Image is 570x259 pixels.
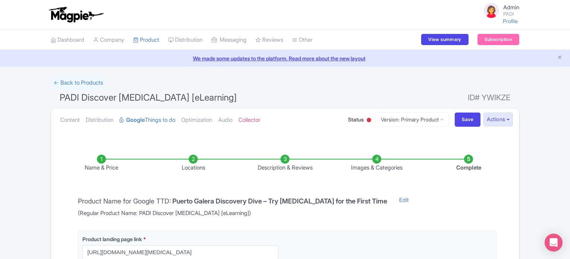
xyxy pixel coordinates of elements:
span: ID# YWIKZE [468,90,510,105]
a: Optimization [181,108,212,132]
a: We made some updates to the platform. Read more about the new layout [4,54,566,62]
input: Save [455,113,481,127]
div: Inactive [365,115,373,126]
a: Distribution [168,30,203,50]
li: Locations [147,155,239,172]
button: Actions [483,113,513,126]
a: Edit [392,196,416,218]
a: View summary [421,34,468,45]
a: ← Back to Products [51,76,106,90]
a: Distribution [86,108,113,132]
a: Collector [238,108,260,132]
a: Audio [218,108,232,132]
a: GoogleThings to do [119,108,175,132]
a: Profile [503,18,518,24]
span: Product Name for Google TTD: [78,197,171,205]
a: Admin PADI [478,1,519,19]
li: Name & Price [56,155,147,172]
span: Product landing page link [82,236,142,242]
li: Complete [423,155,514,172]
a: Content [60,108,80,132]
a: Messaging [212,30,247,50]
a: Other [292,30,313,50]
a: Reviews [256,30,283,50]
li: Description & Reviews [239,155,331,172]
a: Company [93,30,124,50]
span: Admin [503,4,519,11]
a: Version: Primary Product [376,112,449,127]
a: Dashboard [51,30,84,50]
span: Status [348,116,364,123]
a: Product [133,30,159,50]
button: Close announcement [557,54,563,62]
img: logo-ab69f6fb50320c5b225c76a69d11143b.png [47,6,105,23]
strong: Google [126,116,145,124]
div: Open Intercom Messenger [545,234,563,252]
h4: Puerto Galera Discovery Dive – Try [MEDICAL_DATA] for the First Time [172,198,387,205]
span: (Regular Product Name: PADI Discover [MEDICAL_DATA] [eLearning]) [78,209,387,218]
small: PADI [503,12,519,16]
img: avatar_key_member-9c1dde93af8b07d7383eb8b5fb890c87.png [482,1,500,19]
span: PADI Discover [MEDICAL_DATA] [eLearning] [60,92,237,103]
a: Subscription [477,34,519,45]
li: Images & Categories [331,155,423,172]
